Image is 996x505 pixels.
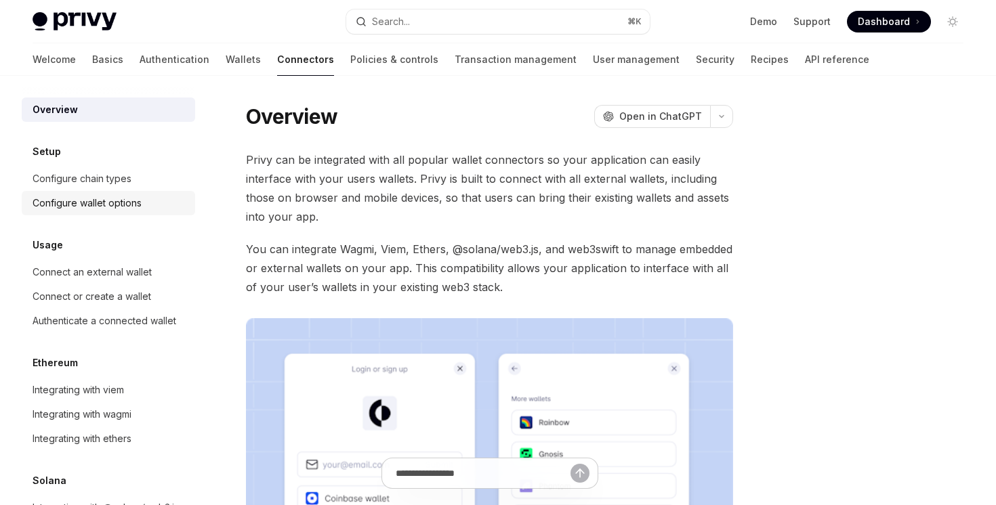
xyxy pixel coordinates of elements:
[22,426,195,451] a: Integrating with ethers
[33,12,117,31] img: light logo
[33,144,61,160] h5: Setup
[346,9,649,34] button: Search...⌘K
[619,110,702,123] span: Open in ChatGPT
[22,402,195,426] a: Integrating with wagmi
[33,406,131,422] div: Integrating with wagmi
[750,15,777,28] a: Demo
[22,191,195,215] a: Configure wallet options
[33,237,63,253] h5: Usage
[22,97,195,122] a: Overview
[942,11,963,32] button: Toggle dark mode
[805,43,869,76] a: API reference
[22,167,195,191] a: Configure chain types
[33,288,151,305] div: Connect or create a wallet
[246,150,733,226] span: Privy can be integrated with all popular wallet connectors so your application can easily interfa...
[92,43,123,76] a: Basics
[22,378,195,402] a: Integrating with viem
[793,15,831,28] a: Support
[372,14,410,30] div: Search...
[246,240,733,297] span: You can integrate Wagmi, Viem, Ethers, @solana/web3.js, and web3swift to manage embedded or exter...
[594,105,710,128] button: Open in ChatGPT
[277,43,334,76] a: Connectors
[751,43,789,76] a: Recipes
[33,195,142,211] div: Configure wallet options
[847,11,931,32] a: Dashboard
[858,15,910,28] span: Dashboard
[455,43,577,76] a: Transaction management
[350,43,438,76] a: Policies & controls
[33,313,176,329] div: Authenticate a connected wallet
[593,43,680,76] a: User management
[140,43,209,76] a: Authentication
[696,43,734,76] a: Security
[22,260,195,284] a: Connect an external wallet
[33,473,66,489] h5: Solana
[33,382,124,398] div: Integrating with viem
[570,464,589,483] button: Send message
[226,43,261,76] a: Wallets
[33,431,131,447] div: Integrating with ethers
[22,309,195,333] a: Authenticate a connected wallet
[33,355,78,371] h5: Ethereum
[33,171,131,187] div: Configure chain types
[33,102,78,118] div: Overview
[33,43,76,76] a: Welcome
[22,284,195,309] a: Connect or create a wallet
[246,104,337,129] h1: Overview
[627,16,642,27] span: ⌘ K
[33,264,152,280] div: Connect an external wallet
